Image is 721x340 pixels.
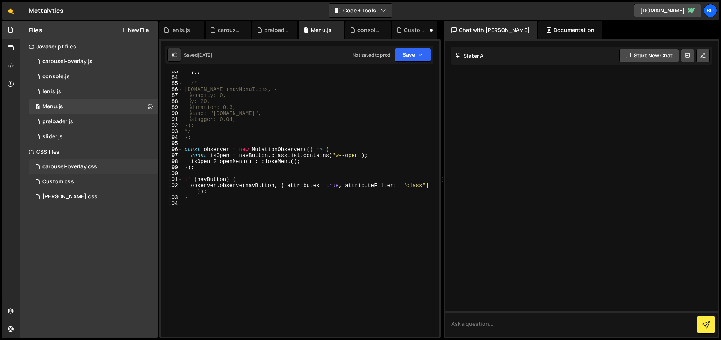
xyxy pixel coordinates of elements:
div: 90 [161,110,183,116]
div: 83 [161,68,183,74]
div: [DATE] [198,52,213,58]
div: lenis.js [42,88,61,95]
div: Javascript files [20,39,158,54]
div: 16192/43563.js [29,84,158,99]
div: 16192/43565.js [29,114,158,129]
div: 98 [161,159,183,165]
span: 1 [35,104,40,110]
div: 97 [161,153,183,159]
div: lenis.js [171,26,190,34]
div: 84 [161,74,183,80]
div: 16192/43780.js [29,54,158,69]
div: 99 [161,165,183,171]
div: 16192/43564.css [29,189,158,204]
h2: Slater AI [455,52,485,59]
div: Saved [184,52,213,58]
div: carousel-overlay.js [218,26,242,34]
div: 96 [161,147,183,153]
div: 86 [161,86,183,92]
div: Custom.css [42,178,74,185]
div: carousel-overlay.js [42,58,92,65]
h2: Files [29,26,42,34]
div: Mettalytics [29,6,63,15]
div: [PERSON_NAME].css [42,193,97,200]
div: carousel-overlay.css [42,163,97,170]
div: CSS files [20,144,158,159]
div: 94 [161,134,183,141]
div: 16192/43569.js [29,129,158,144]
div: 102 [161,183,183,195]
div: 100 [161,171,183,177]
div: 16192/43570.css [29,174,158,189]
div: 101 [161,177,183,183]
div: 91 [161,116,183,122]
div: 104 [161,201,183,207]
div: preloader.js [264,26,288,34]
div: 85 [161,80,183,86]
div: preloader.js [42,118,73,125]
div: 16192/43562.js [29,69,158,84]
button: Start new chat [619,49,679,62]
a: 🤙 [2,2,20,20]
a: [DOMAIN_NAME] [634,4,701,17]
div: 89 [161,104,183,110]
div: slider.js [42,133,63,140]
div: Menu.js [42,103,63,110]
div: console.js [42,73,70,80]
div: Menu.js [311,26,332,34]
div: Custom.css [404,26,428,34]
div: Documentation [538,21,602,39]
div: 93 [161,128,183,134]
div: console.js [357,26,382,34]
div: 16192/43781.css [29,159,158,174]
div: 103 [161,195,183,201]
div: 88 [161,98,183,104]
div: 95 [161,141,183,147]
div: 92 [161,122,183,128]
button: Code + Tools [329,4,392,17]
div: 16192/43625.js [29,99,158,114]
div: 87 [161,92,183,98]
button: New File [121,27,149,33]
div: Not saved to prod [353,52,390,58]
button: Save [395,48,431,62]
a: Bu [704,4,717,17]
div: Chat with [PERSON_NAME] [444,21,537,39]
